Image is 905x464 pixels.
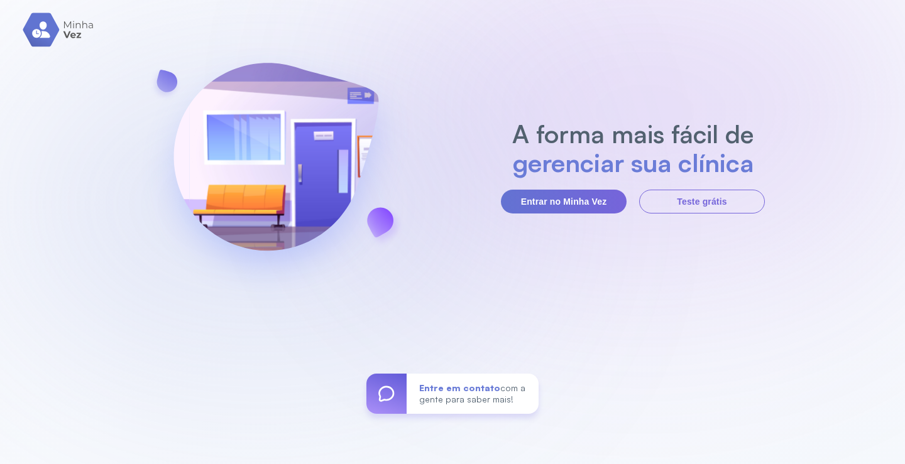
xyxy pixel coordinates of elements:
[419,382,500,393] span: Entre em contato
[639,190,765,213] button: Teste grátis
[140,30,412,303] img: banner-login.svg
[506,148,760,177] h2: gerenciar sua clínica
[23,13,95,47] img: logo.svg
[501,190,627,213] button: Entrar no Minha Vez
[366,374,539,414] a: Entre em contatocom a gente para saber mais!
[407,374,539,414] div: com a gente para saber mais!
[506,119,760,148] h2: A forma mais fácil de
